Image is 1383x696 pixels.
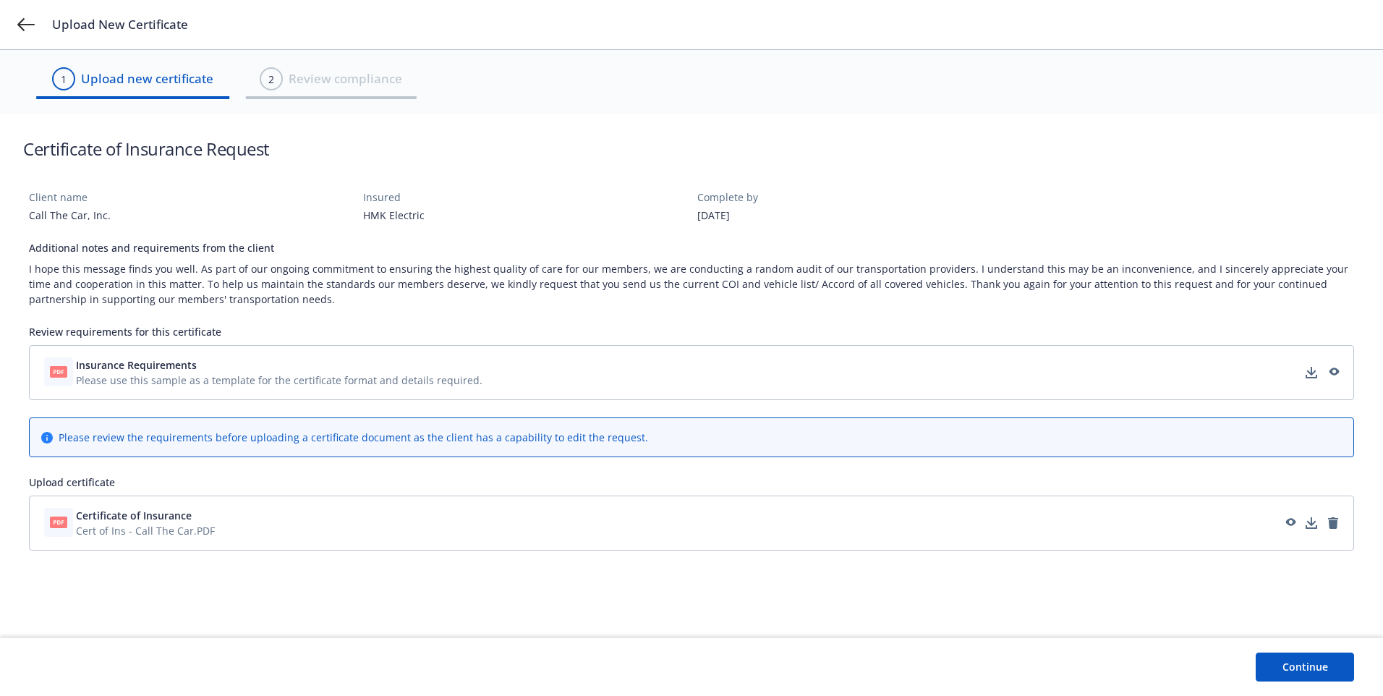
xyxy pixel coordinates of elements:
div: Insurance RequirementsPlease use this sample as a template for the certificate format and details... [29,345,1354,400]
div: Call The Car, Inc. [29,208,352,223]
a: download [1303,364,1320,381]
div: 1 [61,72,67,87]
div: Review requirements for this certificate [29,324,1354,339]
span: Insurance Requirements [76,357,197,373]
a: download [1303,514,1320,532]
button: Certificate of Insurance [76,508,215,523]
div: Complete by [697,190,1020,205]
h1: Certificate of Insurance Request [23,137,270,161]
button: Insurance Requirements [76,357,482,373]
button: Continue [1256,653,1354,682]
div: 2 [268,72,274,87]
div: Insured [363,190,686,205]
span: Please use this sample as a template for the certificate format and details required. [76,373,482,388]
span: Review compliance [289,69,402,88]
a: preview [1281,514,1298,532]
div: Please review the requirements before uploading a certificate document as the client has a capabi... [59,430,648,445]
a: preview [1324,364,1342,381]
span: Upload New Certificate [52,16,188,33]
div: [DATE] [697,208,1020,223]
a: remove [1324,514,1342,532]
div: I hope this message finds you well. As part of our ongoing commitment to ensuring the highest qua... [29,261,1354,307]
span: Cert of Ins - Call The Car.PDF [76,523,215,538]
span: Certificate of Insurance [76,508,192,523]
span: Upload new certificate [81,69,213,88]
div: Additional notes and requirements from the client [29,240,1354,255]
div: HMK Electric [363,208,686,223]
div: Upload certificate [29,475,1354,490]
div: Client name [29,190,352,205]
